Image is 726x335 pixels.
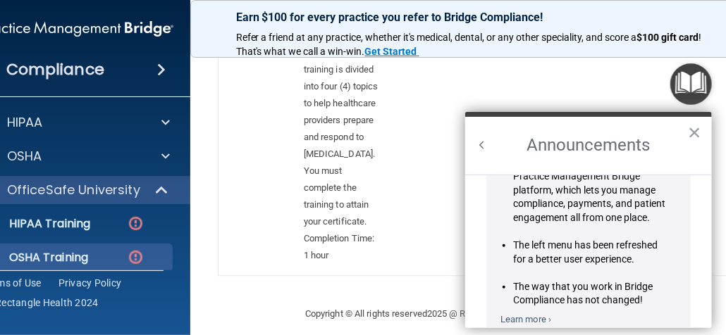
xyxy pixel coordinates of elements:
button: Back to Resource Center Home [475,138,489,152]
button: Open Resource Center [670,63,712,105]
li: Bridge Compliance is part of the Practice Management Bridge platform, which lets you manage compl... [513,156,666,225]
p: HIPAA [7,114,43,131]
li: The left menu has been refreshed for a better user experience. [513,239,666,266]
h2: Announcements [465,117,712,175]
li: The way that you work in Bridge Compliance has not changed! [513,280,666,308]
div: Completion Time: 1 hour [304,230,379,264]
h4: Compliance [6,60,104,80]
button: Close [688,121,701,144]
p: Earn $100 for every practice you refer to Bridge Compliance! [236,11,716,24]
span: ! That's what we call a win-win. [236,32,704,57]
strong: Get Started [365,46,417,57]
a: Learn more › [500,314,551,324]
a: Privacy Policy [59,276,122,290]
p: OSHA [7,148,42,165]
span: Refer a friend at any practice, whether it's medical, dental, or any other speciality, and score a [236,32,637,43]
p: OfficeSafe University [7,182,140,198]
img: danger-circle.6113f641.png [127,248,144,266]
div: This self-paced training is divided into four (4) topics to help healthcare providers prepare and... [304,44,379,230]
img: danger-circle.6113f641.png [127,215,144,232]
strong: $100 gift card [637,32,699,43]
div: Resource Center [465,112,712,328]
a: Get Started [365,46,419,57]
